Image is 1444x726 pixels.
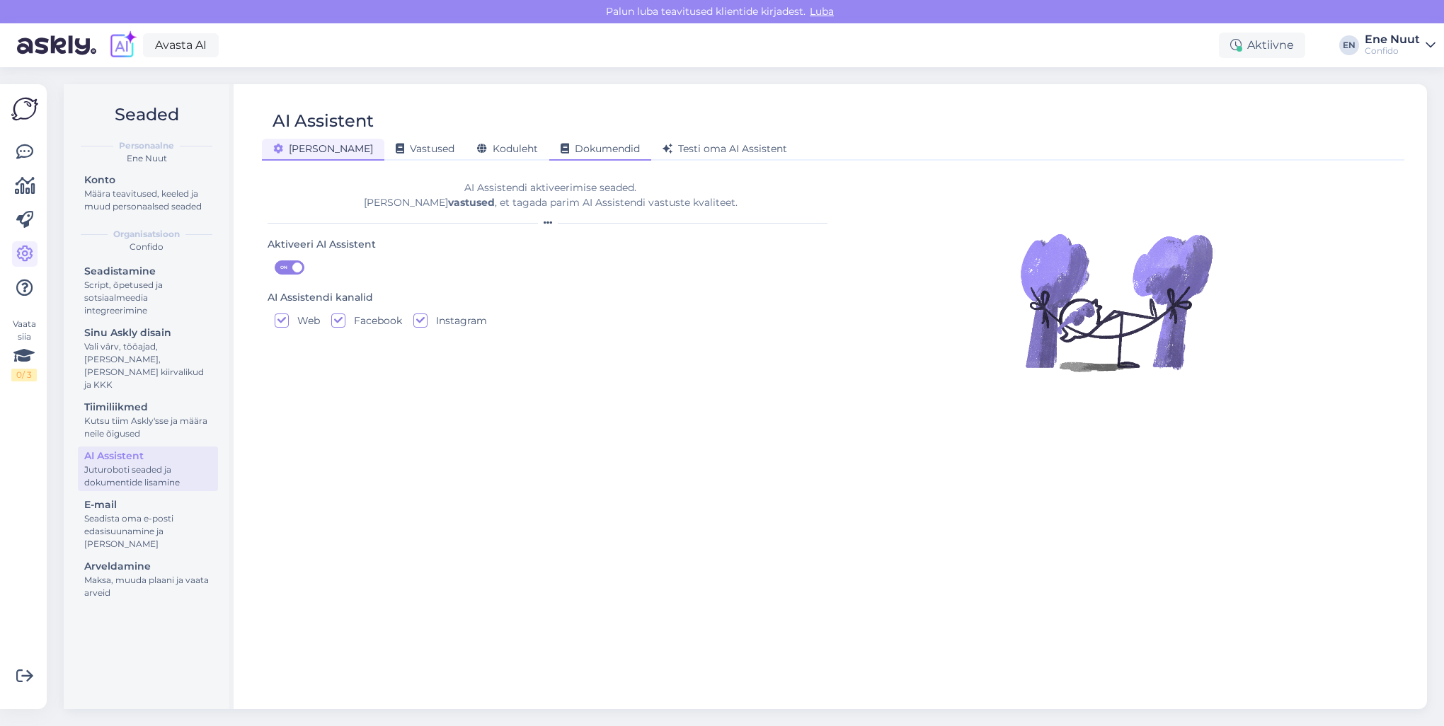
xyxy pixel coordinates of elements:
[78,557,218,601] a: ArveldamineMaksa, muuda plaani ja vaata arveid
[428,313,487,328] label: Instagram
[78,171,218,215] a: KontoMäära teavitused, keeled ja muud personaalsed seaded
[806,5,838,18] span: Luba
[345,313,402,328] label: Facebook
[1339,35,1359,55] div: EN
[663,142,787,155] span: Testi oma AI Assistent
[78,398,218,442] a: TiimiliikmedKutsu tiim Askly'sse ja määra neile õigused
[84,264,212,279] div: Seadistamine
[268,290,373,306] div: AI Assistendi kanalid
[75,152,218,165] div: Ene Nuut
[275,261,292,274] span: ON
[84,325,212,340] div: Sinu Askly disain
[84,574,212,599] div: Maksa, muuda plaani ja vaata arveid
[84,449,212,463] div: AI Assistent
[84,512,212,551] div: Seadista oma e-posti edasisuunamine ja [PERSON_NAME]
[289,313,320,328] label: Web
[1017,203,1215,401] img: Illustration
[84,415,212,440] div: Kutsu tiim Askly'sse ja määra neile õigused
[75,241,218,253] div: Confido
[78,262,218,319] a: SeadistamineScript, õpetused ja sotsiaalmeedia integreerimine
[78,446,218,491] a: AI AssistentJuturoboti seaded ja dokumentide lisamine
[1365,34,1436,57] a: Ene NuutConfido
[119,139,174,152] b: Personaalne
[1365,45,1420,57] div: Confido
[448,196,495,209] b: vastused
[84,497,212,512] div: E-mail
[268,237,376,253] div: Aktiveeri AI Assistent
[143,33,219,57] a: Avasta AI
[84,400,212,415] div: Tiimiliikmed
[273,142,373,155] span: [PERSON_NAME]
[11,318,37,381] div: Vaata siia
[561,142,640,155] span: Dokumendid
[78,495,218,553] a: E-mailSeadista oma e-posti edasisuunamine ja [PERSON_NAME]
[1365,34,1420,45] div: Ene Nuut
[11,369,37,381] div: 0 / 3
[396,142,454,155] span: Vastused
[108,30,137,60] img: explore-ai
[84,188,212,213] div: Määra teavitused, keeled ja muud personaalsed seaded
[113,228,180,241] b: Organisatsioon
[268,180,833,210] div: AI Assistendi aktiveerimise seaded. [PERSON_NAME] , et tagada parim AI Assistendi vastuste kvalit...
[477,142,538,155] span: Koduleht
[84,559,212,574] div: Arveldamine
[273,108,374,134] div: AI Assistent
[84,463,212,489] div: Juturoboti seaded ja dokumentide lisamine
[84,279,212,317] div: Script, õpetused ja sotsiaalmeedia integreerimine
[84,173,212,188] div: Konto
[84,340,212,391] div: Vali värv, tööajad, [PERSON_NAME], [PERSON_NAME] kiirvalikud ja KKK
[11,96,38,122] img: Askly Logo
[78,323,218,393] a: Sinu Askly disainVali värv, tööajad, [PERSON_NAME], [PERSON_NAME] kiirvalikud ja KKK
[1219,33,1305,58] div: Aktiivne
[75,101,218,128] h2: Seaded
